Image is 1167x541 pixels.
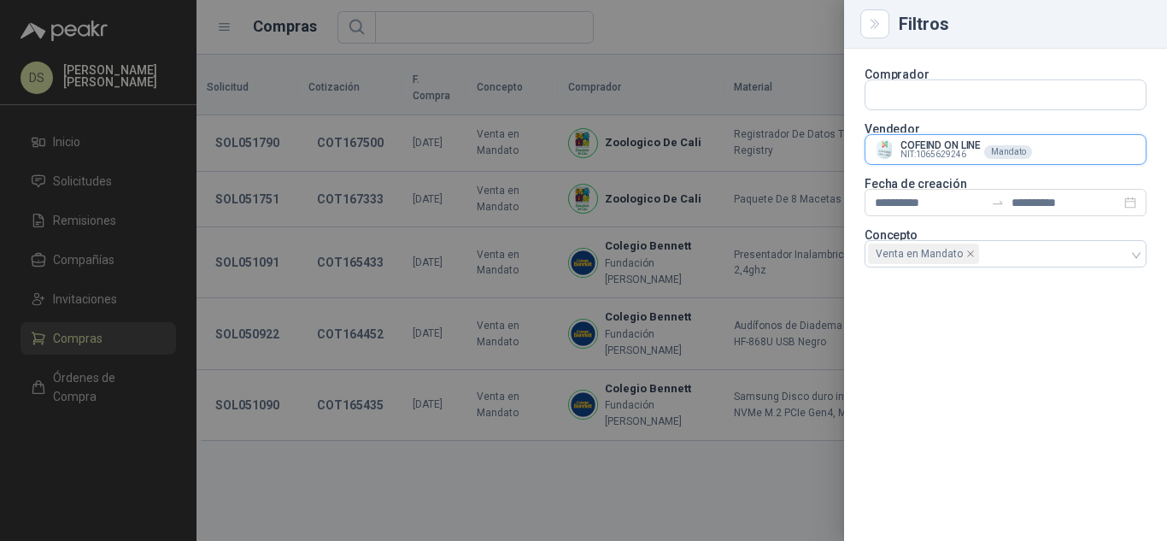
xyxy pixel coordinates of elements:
span: swap-right [991,196,1005,209]
p: Fecha de creación [865,179,1146,189]
span: Venta en Mandato [868,244,979,264]
button: Close [865,14,885,34]
span: Venta en Mandato [876,244,963,263]
p: Vendedor [865,124,1146,134]
span: close [966,250,975,258]
span: to [991,196,1005,209]
p: Comprador [865,69,1146,79]
div: Filtros [899,15,1146,32]
p: Concepto [865,230,1146,240]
